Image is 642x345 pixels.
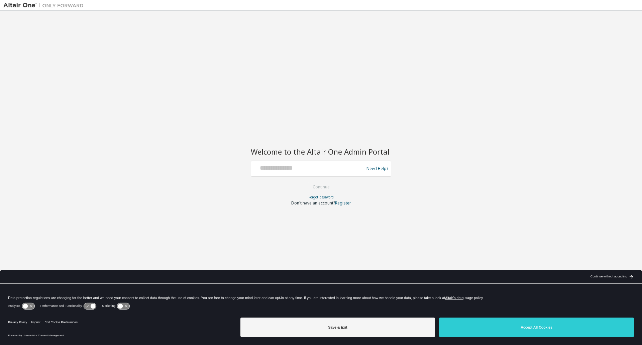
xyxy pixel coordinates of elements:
[3,2,87,9] img: Altair One
[366,168,388,169] a: Need Help?
[309,195,334,199] a: Forgot password
[291,200,335,206] span: Don't have an account?
[251,147,391,156] h2: Welcome to the Altair One Admin Portal
[335,200,351,206] a: Register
